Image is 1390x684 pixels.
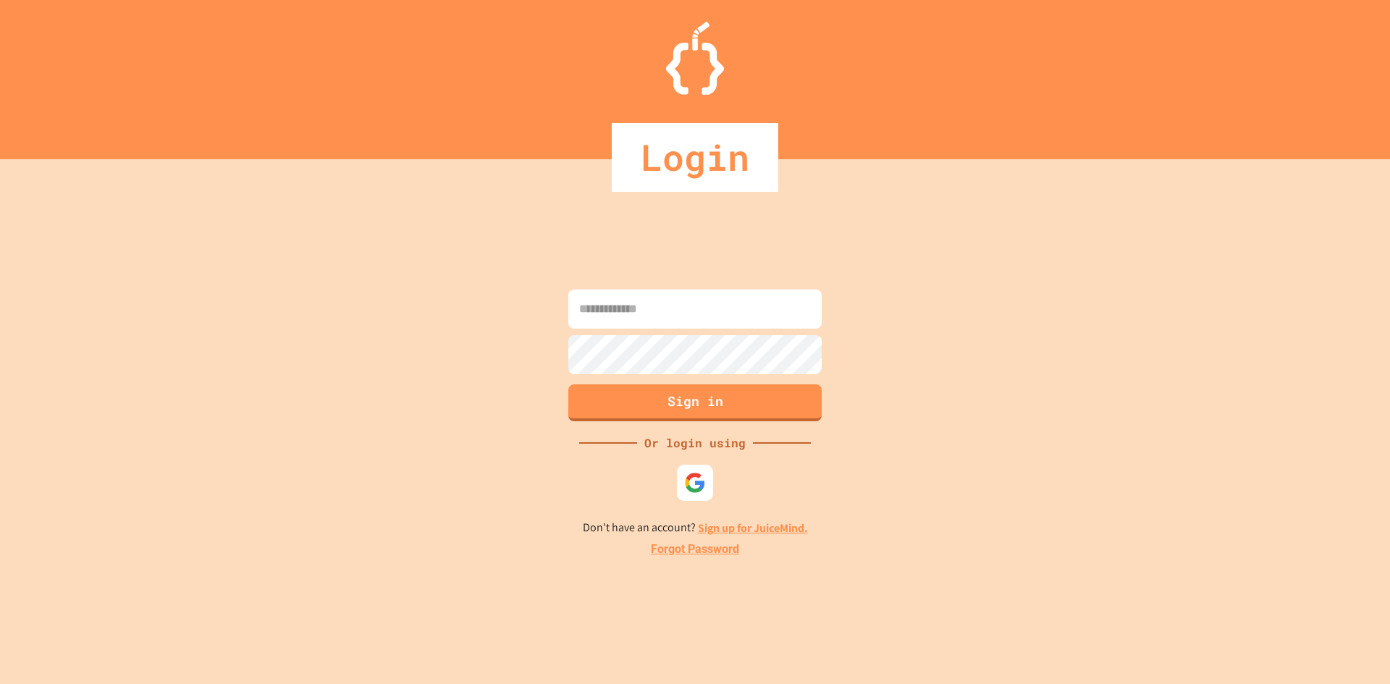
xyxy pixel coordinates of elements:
[1329,626,1376,670] iframe: chat widget
[1270,563,1376,625] iframe: chat widget
[698,520,808,536] a: Sign up for JuiceMind.
[583,519,808,537] p: Don't have an account?
[684,472,706,494] img: google-icon.svg
[637,434,753,452] div: Or login using
[666,22,724,95] img: Logo.svg
[612,123,778,192] div: Login
[568,384,822,421] button: Sign in
[651,541,739,558] a: Forgot Password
